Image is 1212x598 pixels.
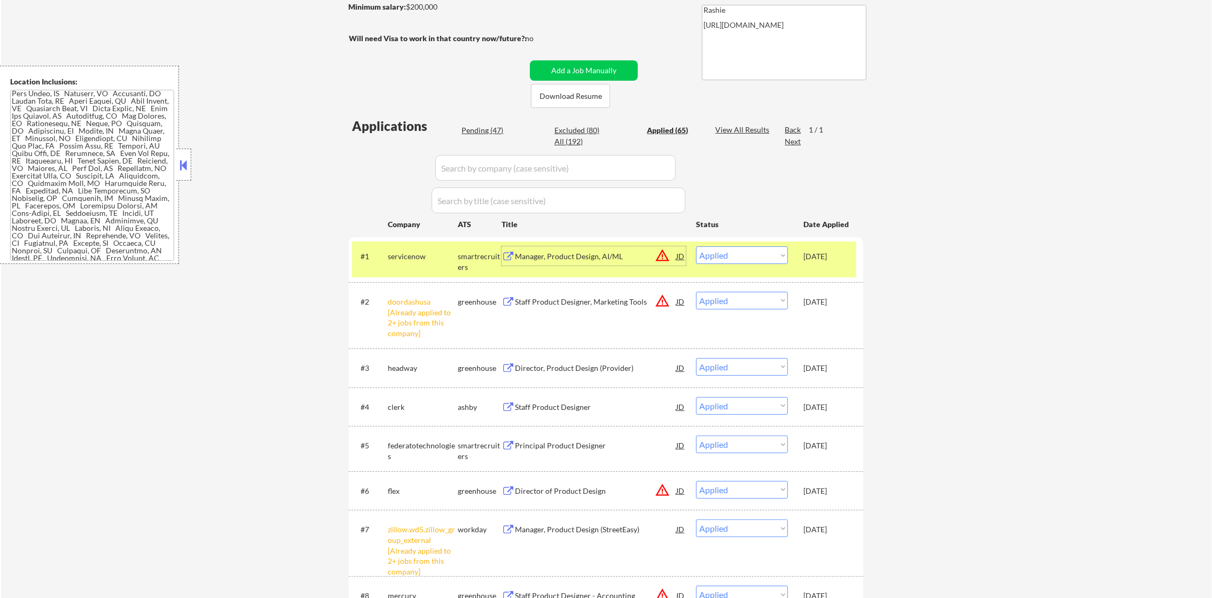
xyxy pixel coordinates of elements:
div: greenhouse [458,486,502,496]
div: JD [675,481,686,500]
div: [DATE] [803,524,850,535]
div: headway [388,363,458,374]
strong: Minimum salary: [348,2,406,11]
div: Excluded (80) [554,125,608,136]
div: All (192) [554,136,608,147]
div: Staff Product Designer [515,402,676,413]
div: Director, Product Design (Provider) [515,363,676,374]
div: [DATE] [803,402,850,413]
div: [DATE] [803,297,850,307]
button: warning_amber [655,483,670,498]
div: 1 / 1 [809,125,833,135]
div: #7 [361,524,379,535]
div: doordashusa [Already applied to 2+ jobs from this company] [388,297,458,338]
div: #2 [361,297,379,307]
div: [DATE] [803,251,850,262]
div: JD [675,397,686,416]
strong: Will need Visa to work in that country now/future?: [349,34,527,43]
div: #6 [361,486,379,496]
div: #5 [361,440,379,451]
div: Title [502,219,686,230]
div: flex [388,486,458,496]
div: smartrecruiters [458,440,502,461]
div: JD [675,436,686,455]
input: Search by title (case sensitive) [432,188,685,213]
div: JD [675,519,686,539]
button: Add a Job Manually [530,60,638,81]
div: View All Results [715,125,772,135]
button: Download Resume [531,84,610,108]
div: Date Applied [803,219,850,230]
div: #3 [361,363,379,374]
div: Next [785,136,802,147]
div: Applications [352,120,458,133]
div: Staff Product Designer, Marketing Tools [515,297,676,307]
div: Manager, Product Design, AI/ML [515,251,676,262]
div: Status [696,214,788,234]
div: Pending (47) [462,125,515,136]
div: #1 [361,251,379,262]
div: Back [785,125,802,135]
div: Company [388,219,458,230]
div: $200,000 [348,2,526,12]
div: JD [675,292,686,311]
div: [DATE] [803,440,850,451]
div: Director of Product Design [515,486,676,496]
div: ATS [458,219,502,230]
div: Applied (65) [647,125,700,136]
div: [DATE] [803,486,850,496]
button: warning_amber [655,293,670,308]
div: JD [675,358,686,377]
div: greenhouse [458,363,502,374]
div: Location Inclusions: [10,76,175,87]
div: federatotechnologies [388,440,458,461]
div: workday [458,524,502,535]
div: no [525,33,556,44]
div: [DATE] [803,363,850,374]
div: zillow.wd5.zillow_group_external [Already applied to 2+ jobs from this company] [388,524,458,577]
div: greenhouse [458,297,502,307]
div: JD [675,246,686,266]
div: #4 [361,402,379,413]
button: warning_amber [655,248,670,263]
div: smartrecruiters [458,251,502,272]
div: clerk [388,402,458,413]
div: Manager, Product Design (StreetEasy) [515,524,676,535]
div: servicenow [388,251,458,262]
div: Principal Product Designer [515,440,676,451]
input: Search by company (case sensitive) [435,155,676,181]
div: ashby [458,402,502,413]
